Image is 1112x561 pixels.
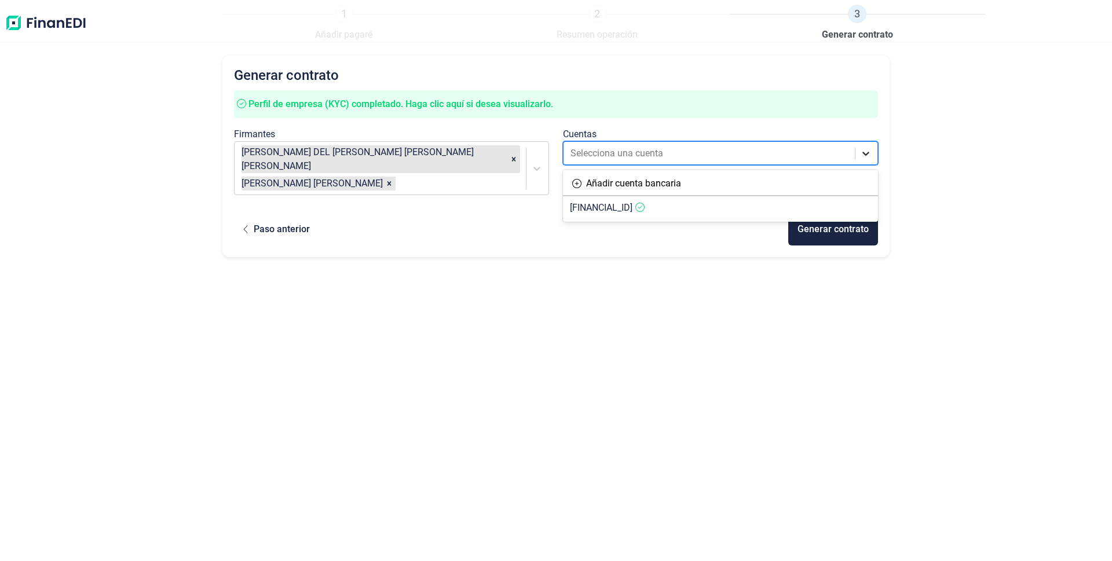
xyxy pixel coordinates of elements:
[848,5,866,23] span: 3
[563,172,690,195] button: Añadir cuenta bancaria
[5,5,87,42] img: Logo de aplicación
[234,127,549,141] div: Firmantes
[248,98,553,109] span: Perfil de empresa (KYC) completado. Haga clic aquí si desea visualizarlo.
[563,127,878,141] div: Cuentas
[822,28,893,42] span: Generar contrato
[563,172,878,195] div: Añadir cuenta bancaria
[822,5,893,42] a: 3Generar contrato
[242,177,383,190] article: [PERSON_NAME] [PERSON_NAME]
[234,213,319,245] button: Paso anterior
[242,145,508,173] article: [PERSON_NAME] DEL [PERSON_NAME] [PERSON_NAME] [PERSON_NAME]
[507,145,520,173] div: Remove MARIA DEL ROSARIO
[383,177,396,190] div: Remove ALEJANDRO
[788,213,878,245] button: Generar contrato
[570,202,632,213] span: [FINANCIAL_ID]
[586,177,681,190] div: Añadir cuenta bancaria
[798,222,869,236] div: Generar contrato
[254,222,310,236] div: Paso anterior
[234,67,878,83] h2: Generar contrato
